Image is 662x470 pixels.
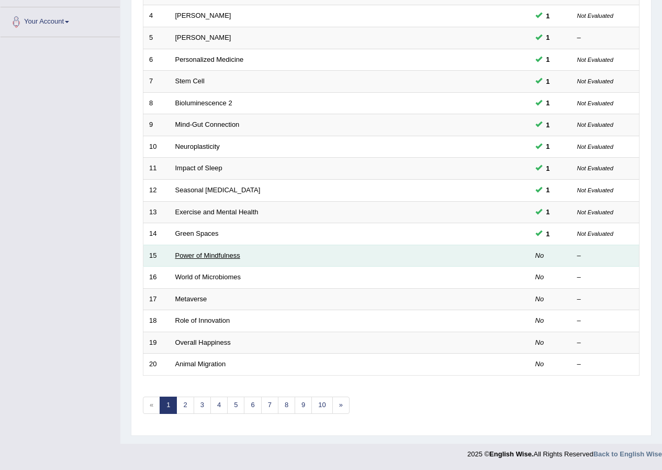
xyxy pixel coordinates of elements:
a: 4 [210,397,228,414]
a: Neuroplasticity [175,143,220,150]
span: You can still take this question [542,76,554,87]
small: Not Evaluated [577,209,613,215]
span: You can still take this question [542,163,554,174]
small: Not Evaluated [577,231,613,237]
td: 10 [143,136,170,158]
span: « [143,397,160,414]
div: – [577,359,634,369]
span: You can still take this question [542,141,554,152]
span: You can still take this question [542,119,554,130]
span: You can still take this question [542,10,554,21]
a: Green Spaces [175,229,219,237]
a: World of Microbiomes [175,273,241,281]
a: Exercise and Mental Health [175,208,259,216]
td: 14 [143,223,170,245]
td: 5 [143,27,170,49]
a: Bioluminescence 2 [175,99,232,107]
a: [PERSON_NAME] [175,12,231,19]
span: You can still take this question [542,228,554,239]
em: No [535,316,544,324]
a: Mind-Gut Connection [175,121,240,128]
small: Not Evaluated [577,13,613,19]
a: 2 [176,397,194,414]
td: 18 [143,310,170,332]
div: – [577,294,634,304]
td: 9 [143,114,170,136]
small: Not Evaluated [577,100,613,106]
small: Not Evaluated [577,122,613,128]
a: Power of Mindfulness [175,252,240,259]
td: 16 [143,267,170,289]
span: You can still take this question [542,32,554,43]
a: 3 [194,397,211,414]
div: – [577,272,634,282]
a: Role of Innovation [175,316,230,324]
span: You can still take this question [542,97,554,108]
td: 12 [143,179,170,201]
a: Back to English Wise [593,450,662,458]
em: No [535,338,544,346]
a: 1 [160,397,177,414]
td: 6 [143,49,170,71]
td: 19 [143,332,170,354]
a: Overall Happiness [175,338,231,346]
td: 17 [143,288,170,310]
a: 8 [278,397,295,414]
div: – [577,33,634,43]
a: 5 [227,397,244,414]
strong: English Wise. [489,450,533,458]
em: No [535,360,544,368]
a: 9 [295,397,312,414]
a: Animal Migration [175,360,226,368]
td: 20 [143,354,170,376]
a: [PERSON_NAME] [175,34,231,41]
a: Metaverse [175,295,207,303]
em: No [535,252,544,259]
td: 11 [143,158,170,180]
td: 15 [143,245,170,267]
td: 4 [143,5,170,27]
small: Not Evaluated [577,78,613,84]
small: Not Evaluated [577,57,613,63]
a: » [332,397,350,414]
a: Personalized Medicine [175,56,244,63]
small: Not Evaluated [577,165,613,171]
div: – [577,316,634,326]
a: Your Account [1,7,120,34]
a: 7 [261,397,278,414]
small: Not Evaluated [577,144,613,150]
a: 10 [311,397,332,414]
span: You can still take this question [542,54,554,65]
a: Impact of Sleep [175,164,222,172]
td: 8 [143,92,170,114]
em: No [535,273,544,281]
div: – [577,251,634,261]
span: You can still take this question [542,184,554,195]
a: Stem Cell [175,77,205,85]
em: No [535,295,544,303]
div: – [577,338,634,348]
div: 2025 © All Rights Reserved [467,444,662,459]
span: You can still take this question [542,206,554,217]
a: Seasonal [MEDICAL_DATA] [175,186,261,194]
td: 13 [143,201,170,223]
td: 7 [143,71,170,93]
small: Not Evaluated [577,187,613,193]
a: 6 [244,397,261,414]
